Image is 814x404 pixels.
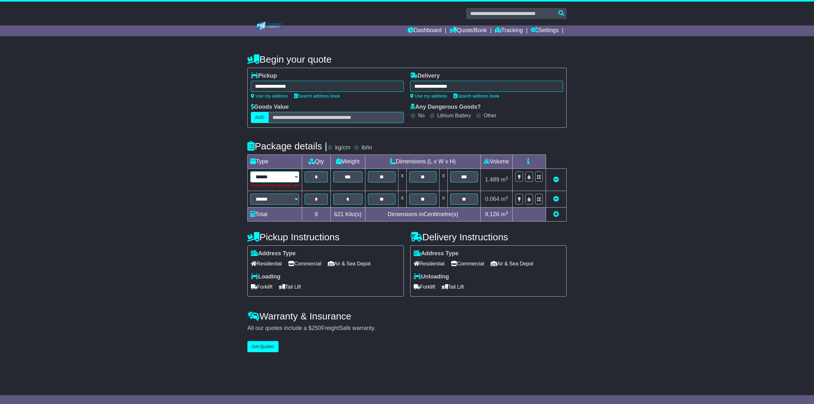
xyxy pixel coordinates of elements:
[439,169,448,191] td: x
[251,273,280,280] label: Loading
[294,93,340,99] a: Search address book
[410,104,481,111] label: Any Dangerous Goods?
[398,169,406,191] td: x
[247,325,567,332] div: All our quotes include a $ FreightSafe warranty.
[330,155,365,169] td: Weight
[495,25,523,36] a: Tracking
[251,250,296,257] label: Address Type
[485,211,499,217] span: 9.126
[449,25,487,36] a: Quote/Book
[398,191,406,208] td: x
[501,211,508,217] span: m
[365,155,481,169] td: Dimensions (L x W x H)
[531,25,559,36] a: Settings
[410,232,567,242] h4: Delivery Instructions
[365,208,481,222] td: Dimensions in Centimetre(s)
[312,325,321,331] span: 250
[250,182,299,188] div: Please provide package type
[410,72,440,79] label: Delivery
[501,176,508,183] span: m
[506,210,508,215] sup: 3
[437,113,471,119] label: Lithium Battery
[553,211,559,217] a: Add new item
[328,259,371,269] span: Air & Sea Depot
[414,273,449,280] label: Unloading
[334,211,344,217] span: 621
[480,155,512,169] td: Volume
[506,195,508,200] sup: 3
[410,93,447,99] a: Use my address
[247,341,279,352] button: Get Quotes
[439,191,448,208] td: x
[330,208,365,222] td: Kilo(s)
[553,196,559,202] a: Remove this item
[248,155,302,169] td: Type
[279,282,301,292] span: Tail Lift
[251,104,289,111] label: Goods Value
[251,93,288,99] a: Use my address
[335,144,350,151] label: kg/cm
[553,176,559,183] a: Remove this item
[453,93,499,99] a: Search address book
[247,54,567,65] h4: Begin your quote
[251,282,272,292] span: Forklift
[247,141,327,151] h4: Package details |
[251,72,277,79] label: Pickup
[442,282,464,292] span: Tail Lift
[485,176,499,183] span: 1.489
[247,311,567,321] h4: Warranty & Insurance
[451,259,484,269] span: Commercial
[484,113,496,119] label: Other
[491,259,534,269] span: Air & Sea Depot
[506,176,508,181] sup: 3
[414,282,435,292] span: Forklift
[248,208,302,222] td: Total
[501,196,508,202] span: m
[302,208,331,222] td: 9
[251,112,269,123] label: AUD
[362,144,372,151] label: lb/in
[302,155,331,169] td: Qty
[288,259,321,269] span: Commercial
[418,113,424,119] label: No
[414,250,459,257] label: Address Type
[247,232,404,242] h4: Pickup Instructions
[251,259,282,269] span: Residential
[485,196,499,202] span: 0.064
[414,259,445,269] span: Residential
[408,25,442,36] a: Dashboard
